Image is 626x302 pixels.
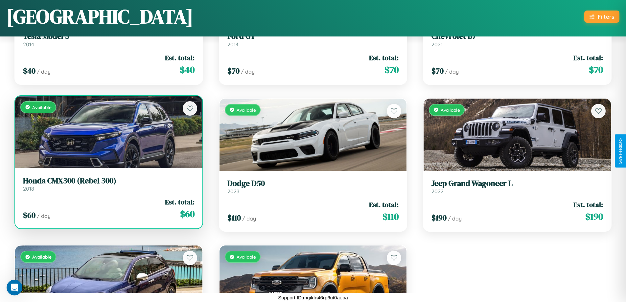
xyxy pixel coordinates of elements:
[237,254,256,260] span: Available
[227,212,241,223] span: $ 110
[585,210,603,223] span: $ 190
[241,68,255,75] span: / day
[227,188,239,195] span: 2023
[278,293,348,302] p: Support ID: mgikfq46rp6ut0aeoa
[37,68,51,75] span: / day
[431,179,603,188] h3: Jeep Grand Wagoneer L
[237,107,256,113] span: Available
[37,213,51,219] span: / day
[573,53,603,62] span: Est. total:
[227,179,399,195] a: Dodge D502023
[441,107,460,113] span: Available
[180,63,195,76] span: $ 40
[383,210,399,223] span: $ 110
[227,179,399,188] h3: Dodge D50
[23,32,195,41] h3: Tesla Model 3
[369,200,399,209] span: Est. total:
[227,41,239,48] span: 2014
[431,32,603,48] a: Chevrolet B72021
[227,32,399,41] h3: Ford GT
[227,65,240,76] span: $ 70
[180,207,195,221] span: $ 60
[23,210,35,221] span: $ 60
[431,32,603,41] h3: Chevrolet B7
[23,176,195,192] a: Honda CMX300 (Rebel 300)2018
[431,65,444,76] span: $ 70
[598,13,614,20] div: Filters
[23,185,34,192] span: 2018
[32,105,52,110] span: Available
[369,53,399,62] span: Est. total:
[7,280,22,295] iframe: Intercom live chat
[32,254,52,260] span: Available
[23,176,195,186] h3: Honda CMX300 (Rebel 300)
[165,53,195,62] span: Est. total:
[584,11,619,23] button: Filters
[573,200,603,209] span: Est. total:
[445,68,459,75] span: / day
[431,188,444,195] span: 2022
[448,215,462,222] span: / day
[7,3,193,30] h1: [GEOGRAPHIC_DATA]
[165,197,195,207] span: Est. total:
[589,63,603,76] span: $ 70
[431,212,447,223] span: $ 190
[23,41,34,48] span: 2014
[23,32,195,48] a: Tesla Model 32014
[431,41,443,48] span: 2021
[618,138,623,164] div: Give Feedback
[227,32,399,48] a: Ford GT2014
[242,215,256,222] span: / day
[431,179,603,195] a: Jeep Grand Wagoneer L2022
[23,65,35,76] span: $ 40
[384,63,399,76] span: $ 70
